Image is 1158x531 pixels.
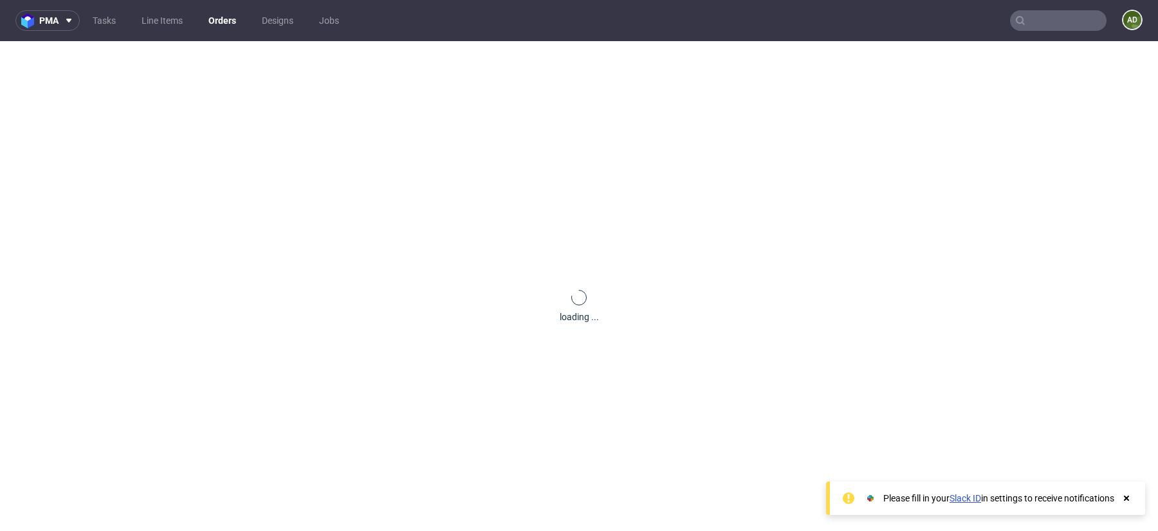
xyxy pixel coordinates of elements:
[560,310,599,323] div: loading ...
[15,10,80,31] button: pma
[201,10,244,31] a: Orders
[883,492,1114,505] div: Please fill in your in settings to receive notifications
[85,10,124,31] a: Tasks
[311,10,347,31] a: Jobs
[254,10,301,31] a: Designs
[21,14,39,28] img: logo
[864,492,877,505] img: Slack
[134,10,190,31] a: Line Items
[1123,11,1141,29] figcaption: ad
[950,493,981,503] a: Slack ID
[39,16,59,25] span: pma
